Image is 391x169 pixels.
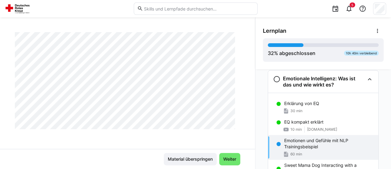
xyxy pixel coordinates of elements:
[290,108,302,113] span: 30 min
[222,156,237,162] span: Weiter
[268,50,274,56] span: 32
[143,6,254,11] input: Skills und Lernpfade durchsuchen…
[307,127,337,132] span: [DOMAIN_NAME]
[263,27,286,34] span: Lernplan
[167,156,214,162] span: Material überspringen
[284,137,373,150] p: Emotionen und Gefühle mit NLP Trainingsbeispiel
[351,3,353,7] span: 5
[344,51,379,56] div: 10h 40m verbleibend
[219,153,240,165] button: Weiter
[164,153,217,165] button: Material überspringen
[290,127,302,132] span: 10 min
[283,75,365,88] h3: Emotionale Intelligenz: Was ist das und wie wirkt es?
[284,100,319,107] p: Erklärung von EQ
[284,119,324,125] p: EQ kompakt erklärt
[268,49,315,57] div: % abgeschlossen
[290,152,302,157] span: 60 min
